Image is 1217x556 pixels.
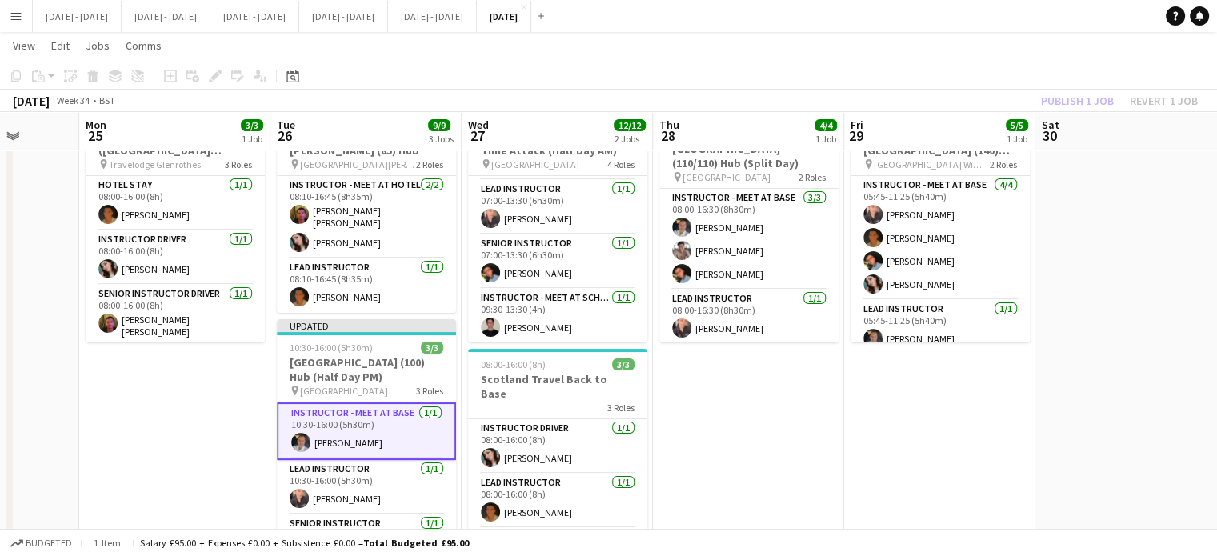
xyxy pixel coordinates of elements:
span: Mon [86,118,106,132]
div: [DATE] [13,93,50,109]
span: 5/5 [1006,119,1028,131]
app-card-role: Instructor Driver1/108:00-16:00 (8h)[PERSON_NAME] [86,230,265,285]
app-card-role: Instructor - Meet at School1/109:30-13:30 (4h)[PERSON_NAME] [468,289,647,343]
app-card-role: Instructor - Meet at Base4/405:45-11:25 (5h40m)[PERSON_NAME][PERSON_NAME][PERSON_NAME][PERSON_NAME] [851,176,1030,300]
span: [GEOGRAPHIC_DATA] [683,171,771,183]
button: [DATE] [477,1,531,32]
span: Budgeted [26,538,72,549]
h3: [GEOGRAPHIC_DATA] (110/110) Hub (Split Day) [659,142,839,170]
app-card-role: Lead Instructor1/110:30-16:00 (5h30m)[PERSON_NAME] [277,460,456,514]
span: 12/12 [614,119,646,131]
span: 28 [657,126,679,145]
span: View [13,38,35,53]
app-job-card: 05:45-11:25 (5h40m)5/5[GEOGRAPHIC_DATA], [GEOGRAPHIC_DATA] (140) Hub (Half Day AM) [GEOGRAPHIC_DA... [851,106,1030,342]
div: Updated [277,319,456,332]
span: 1 item [88,537,126,549]
a: Edit [45,35,76,56]
span: Sat [1042,118,1059,132]
h3: [GEOGRAPHIC_DATA] (100) Hub (Half Day PM) [277,355,456,384]
app-job-card: Updated10:30-16:00 (5h30m)3/3[GEOGRAPHIC_DATA] (100) Hub (Half Day PM) [GEOGRAPHIC_DATA]3 RolesIn... [277,319,456,556]
span: Edit [51,38,70,53]
div: Salary £95.00 + Expenses £0.00 + Subsistence £0.00 = [140,537,469,549]
app-card-role: Instructor Driver1/108:00-16:00 (8h)[PERSON_NAME] [468,419,647,474]
span: Total Budgeted £95.00 [363,537,469,549]
app-card-role: Lead Instructor1/108:10-16:45 (8h35m)[PERSON_NAME] [277,258,456,313]
span: Fri [851,118,863,132]
app-card-role: Lead Instructor1/108:00-16:30 (8h30m)[PERSON_NAME] [659,290,839,344]
span: [GEOGRAPHIC_DATA] Wimbledon [874,158,990,170]
div: 3 Jobs [429,133,454,145]
span: 4 Roles [607,158,635,170]
span: 2 Roles [799,171,826,183]
app-card-role: Senior Instructor Driver1/108:00-16:00 (8h)[PERSON_NAME] [PERSON_NAME] [86,285,265,344]
button: [DATE] - [DATE] [122,1,210,32]
div: 1 Job [242,133,262,145]
app-job-card: 08:00-16:00 (8h)3/3[GEOGRAPHIC_DATA] ([GEOGRAPHIC_DATA][PERSON_NAME]) - [GEOGRAPHIC_DATA][PERSON_... [86,106,265,342]
span: 30 [1039,126,1059,145]
app-card-role: Lead Instructor1/107:00-13:30 (6h30m)[PERSON_NAME] [468,180,647,234]
span: 3/3 [612,358,635,370]
span: 2 Roles [416,158,443,170]
button: [DATE] - [DATE] [33,1,122,32]
span: 27 [466,126,489,145]
span: 08:00-16:00 (8h) [481,358,546,370]
span: Jobs [86,38,110,53]
app-job-card: 08:10-16:45 (8h35m)3/3[GEOGRAPHIC_DATA][PERSON_NAME] (85) Hub [GEOGRAPHIC_DATA][PERSON_NAME]2 Rol... [277,106,456,313]
span: 3 Roles [416,385,443,397]
span: Wed [468,118,489,132]
a: Comms [119,35,168,56]
app-card-role: Lead Instructor1/108:00-16:00 (8h)[PERSON_NAME] [468,474,647,528]
div: 1 Job [1007,133,1027,145]
span: 4/4 [815,119,837,131]
a: Jobs [79,35,116,56]
button: [DATE] - [DATE] [299,1,388,32]
div: 2 Jobs [615,133,645,145]
app-job-card: 07:00-13:30 (6h30m)9/9[GEOGRAPHIC_DATA] (270) Time Attack (Half Day AM) [GEOGRAPHIC_DATA]4 Roles[... [468,106,647,342]
span: Comms [126,38,162,53]
span: 9/9 [428,119,450,131]
span: 25 [83,126,106,145]
button: Budgeted [8,534,74,552]
app-card-role: Senior Instructor1/107:00-13:30 (6h30m)[PERSON_NAME] [468,234,647,289]
span: 3/3 [241,119,263,131]
span: 3 Roles [607,402,635,414]
div: BST [99,94,115,106]
span: Week 34 [53,94,93,106]
app-job-card: Updated08:00-16:30 (8h30m)4/4[GEOGRAPHIC_DATA] (110/110) Hub (Split Day) [GEOGRAPHIC_DATA]2 Roles... [659,106,839,342]
span: Tue [277,118,295,132]
span: 3 Roles [225,158,252,170]
a: View [6,35,42,56]
app-card-role: Instructor - Meet at Hotel2/208:10-16:45 (8h35m)[PERSON_NAME] [PERSON_NAME][PERSON_NAME] [277,176,456,258]
app-card-role: Hotel Stay1/108:00-16:00 (8h)[PERSON_NAME] [86,176,265,230]
h3: Scotland Travel Back to Base [468,372,647,401]
span: 3/3 [421,342,443,354]
span: [GEOGRAPHIC_DATA] [491,158,579,170]
span: [GEOGRAPHIC_DATA][PERSON_NAME] [300,158,416,170]
span: 2 Roles [990,158,1017,170]
span: Thu [659,118,679,132]
button: [DATE] - [DATE] [388,1,477,32]
app-card-role: Instructor - Meet at Base1/110:30-16:00 (5h30m)[PERSON_NAME] [277,402,456,460]
span: 10:30-16:00 (5h30m) [290,342,373,354]
span: [GEOGRAPHIC_DATA] [300,385,388,397]
app-card-role: Lead Instructor1/105:45-11:25 (5h40m)[PERSON_NAME] [851,300,1030,354]
span: 26 [274,126,295,145]
app-card-role: Instructor - Meet at Base3/308:00-16:30 (8h30m)[PERSON_NAME][PERSON_NAME][PERSON_NAME] [659,189,839,290]
span: Travelodge Glenrothes [109,158,201,170]
div: 1 Job [815,133,836,145]
span: 29 [848,126,863,145]
button: [DATE] - [DATE] [210,1,299,32]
